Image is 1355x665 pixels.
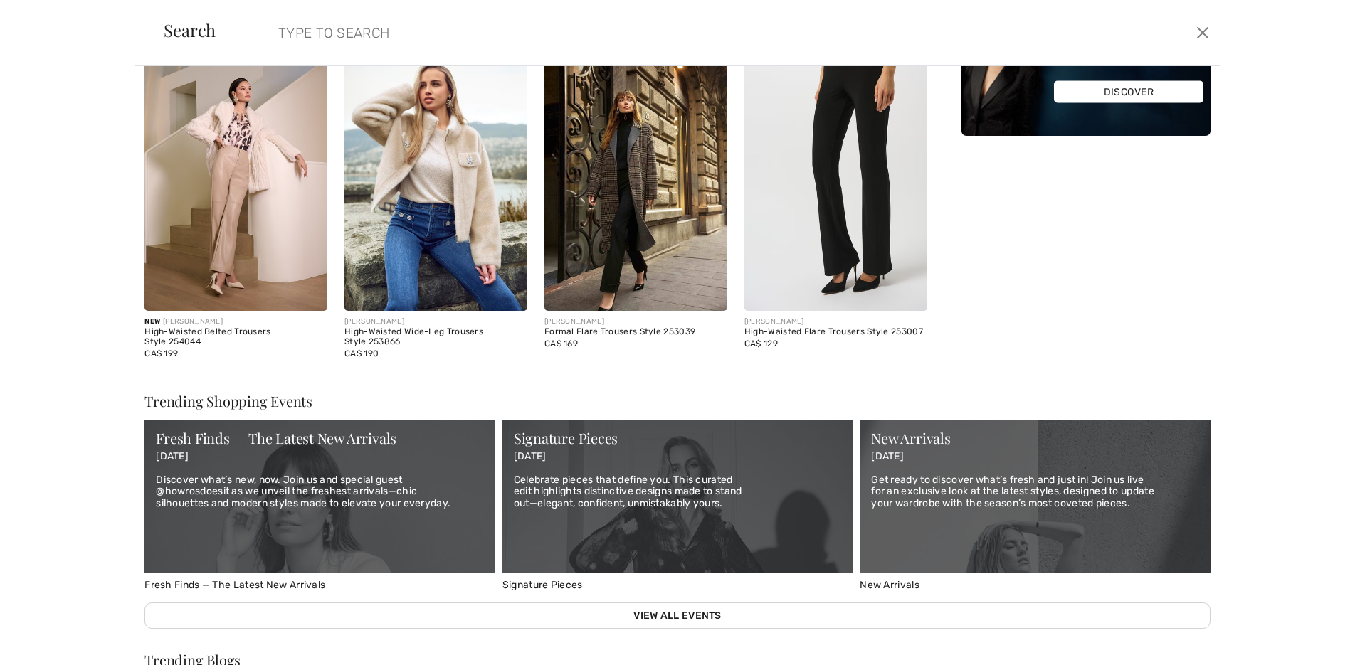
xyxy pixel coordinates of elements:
[144,420,495,591] a: Fresh Finds — The Latest New Arrivals Fresh Finds — The Latest New Arrivals [DATE] Discover what’...
[860,420,1211,591] a: New Arrivals New Arrivals [DATE] Get ready to discover what’s fresh and just in! Join us live for...
[544,316,727,327] div: [PERSON_NAME]
[502,420,853,591] a: Signature Pieces Signature Pieces [DATE] Celebrate pieces that define you. This curated edit high...
[156,451,484,463] p: [DATE]
[344,316,527,327] div: [PERSON_NAME]
[144,316,327,327] div: [PERSON_NAME]
[871,431,1199,445] div: New Arrivals
[344,349,379,358] span: CA$ 190
[544,339,578,349] span: CA$ 169
[344,327,527,347] div: High-Waisted Wide-Leg Trousers Style 253866
[544,37,727,311] img: Formal Flare Trousers Style 253039. Black
[744,327,927,337] div: High-Waisted Flare Trousers Style 253007
[164,21,216,38] span: Search
[144,602,1211,629] a: View All Events
[744,37,927,311] img: High-Waisted Flare Trousers Style 253007. Black
[1192,21,1213,44] button: Close
[544,327,727,337] div: Formal Flare Trousers Style 253039
[744,316,927,327] div: [PERSON_NAME]
[156,474,484,510] p: Discover what’s new, now. Join us and special guest @howrosdoesit as we unveil the freshest arriv...
[514,431,842,445] div: Signature Pieces
[860,579,919,591] span: New Arrivals
[961,2,1211,136] img: Blogs, Lookbooks and more...
[514,451,842,463] p: [DATE]
[871,451,1199,463] p: [DATE]
[144,394,1211,408] div: Trending Shopping Events
[32,10,61,23] span: Help
[871,474,1199,510] p: Get ready to discover what’s fresh and just in! Join us live for an exclusive look at the latest ...
[144,579,325,591] span: Fresh Finds — The Latest New Arrivals
[344,37,527,311] img: High-Waisted Wide-Leg Trousers Style 253866. Blue
[144,349,178,358] span: CA$ 199
[502,579,583,591] span: Signature Pieces
[144,327,327,347] div: High-Waisted Belted Trousers Style 254044
[514,474,842,510] p: Celebrate pieces that define you. This curated edit highlights distinctive designs made to stand ...
[156,431,484,445] div: Fresh Finds — The Latest New Arrivals
[144,37,327,311] img: High-Waisted Belted Trousers Style 254044. Fawn
[268,11,961,54] input: TYPE TO SEARCH
[744,339,778,349] span: CA$ 129
[144,317,160,326] span: New
[1054,81,1203,103] div: DISCOVER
